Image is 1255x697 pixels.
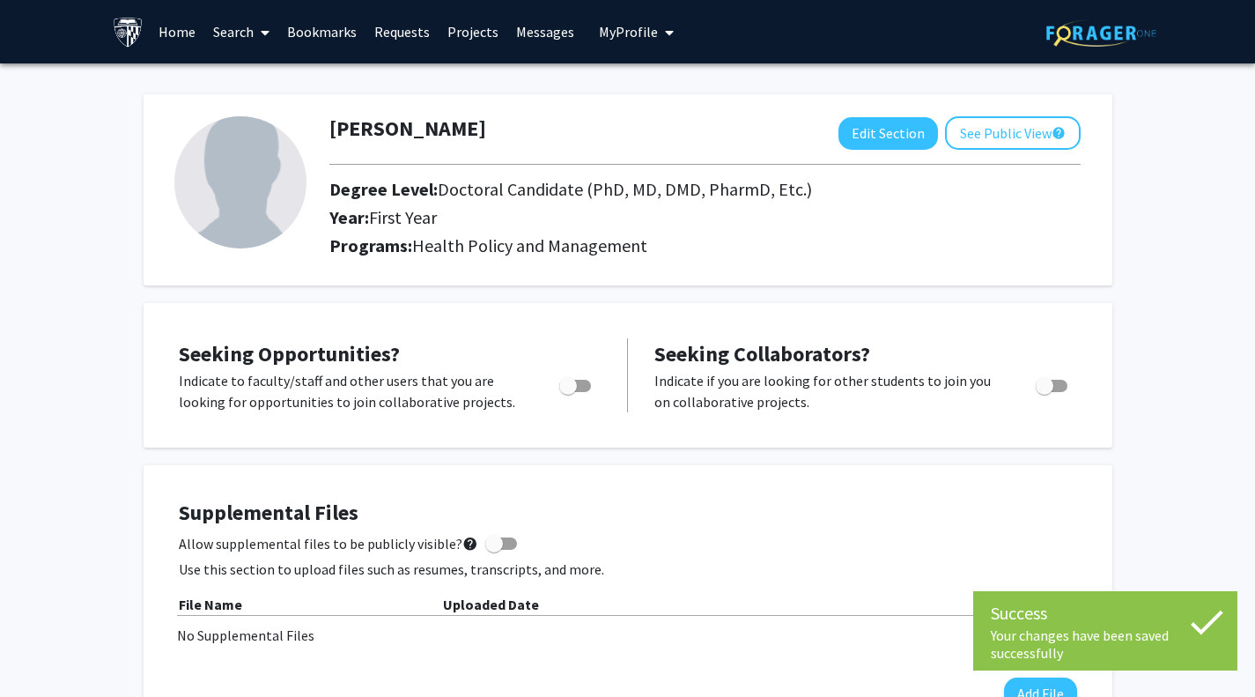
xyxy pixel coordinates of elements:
p: Indicate to faculty/staff and other users that you are looking for opportunities to join collabor... [179,370,526,412]
h2: Degree Level: [329,179,946,200]
h2: Year: [329,207,946,228]
mat-icon: help [462,533,478,554]
div: Your changes have been saved successfully [991,627,1220,662]
span: First Year [369,206,437,228]
span: Doctoral Candidate (PhD, MD, DMD, PharmD, Etc.) [438,178,812,200]
span: Health Policy and Management [412,234,647,256]
span: Seeking Collaborators? [654,340,870,367]
div: Success [991,600,1220,627]
a: Search [204,1,278,63]
button: Edit Section [838,117,938,150]
a: Requests [365,1,439,63]
a: Messages [507,1,583,63]
mat-icon: help [1052,122,1066,144]
a: Home [150,1,204,63]
a: Projects [439,1,507,63]
a: Bookmarks [278,1,365,63]
div: Toggle [552,370,601,397]
b: Uploaded Date [443,596,539,613]
span: Seeking Opportunities? [179,340,400,367]
h1: [PERSON_NAME] [329,116,486,142]
h4: Supplemental Files [179,501,1077,526]
span: Allow supplemental files to be publicly visible? [179,533,478,554]
b: File Name [179,596,242,613]
iframe: Chat [13,618,75,684]
p: Indicate if you are looking for other students to join you on collaborative projects. [654,370,1002,412]
img: Profile Picture [174,116,306,248]
h2: Programs: [329,235,1081,256]
img: ForagerOne Logo [1046,19,1156,47]
button: See Public View [945,116,1081,150]
span: My Profile [599,23,658,41]
img: Johns Hopkins University Logo [113,17,144,48]
p: Use this section to upload files such as resumes, transcripts, and more. [179,559,1077,580]
div: Toggle [1029,370,1077,397]
div: No Supplemental Files [177,625,1079,646]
